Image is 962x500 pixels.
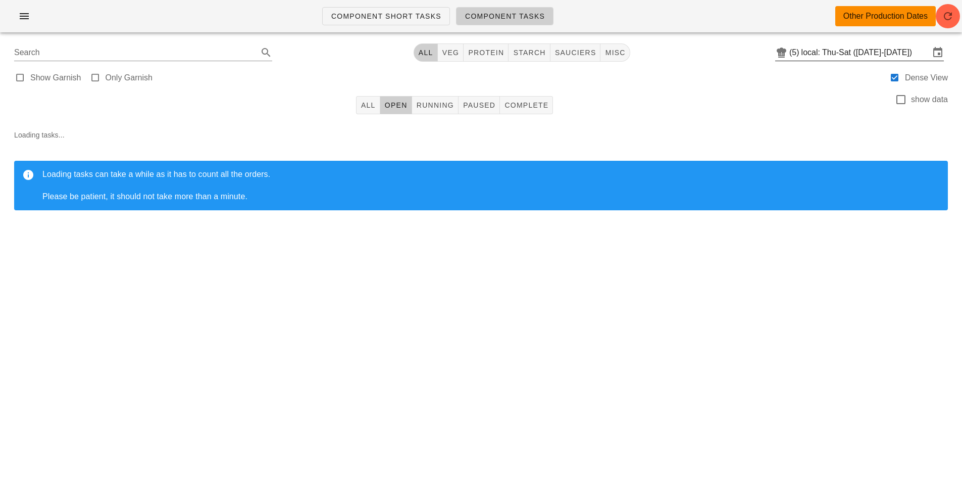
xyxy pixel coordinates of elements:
[789,48,801,58] div: (5)
[465,12,545,20] span: Component Tasks
[456,7,553,25] a: Component Tasks
[384,101,408,109] span: Open
[361,101,376,109] span: All
[463,101,495,109] span: Paused
[905,73,948,83] label: Dense View
[554,49,596,57] span: sauciers
[106,73,153,83] label: Only Garnish
[550,43,601,62] button: sauciers
[442,49,460,57] span: veg
[513,49,545,57] span: starch
[356,96,380,114] button: All
[322,7,450,25] a: Component Short Tasks
[464,43,509,62] button: protein
[459,96,500,114] button: Paused
[42,169,940,202] div: Loading tasks can take a while as it has to count all the orders. Please be patient, it should no...
[380,96,412,114] button: Open
[331,12,441,20] span: Component Short Tasks
[600,43,630,62] button: misc
[6,121,956,226] div: Loading tasks...
[30,73,81,83] label: Show Garnish
[468,49,504,57] span: protein
[604,49,625,57] span: misc
[412,96,459,114] button: Running
[414,43,438,62] button: All
[504,101,548,109] span: Complete
[418,49,433,57] span: All
[438,43,464,62] button: veg
[843,10,928,22] div: Other Production Dates
[500,96,553,114] button: Complete
[911,95,948,105] label: show data
[509,43,550,62] button: starch
[416,101,454,109] span: Running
